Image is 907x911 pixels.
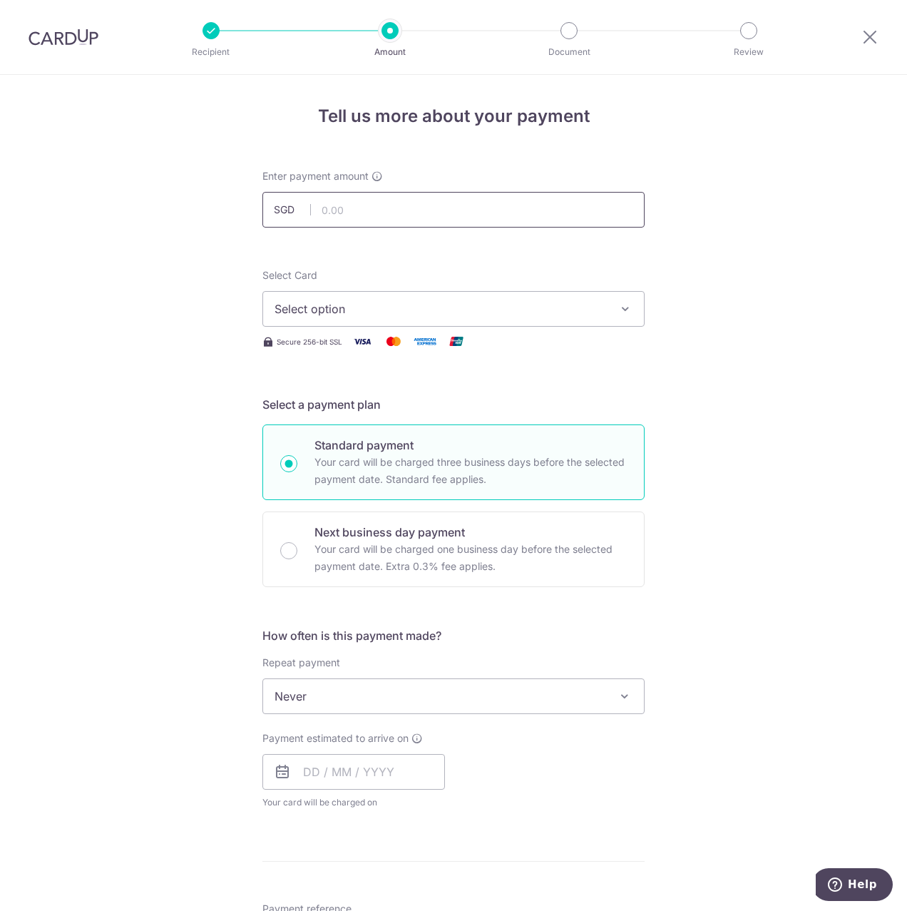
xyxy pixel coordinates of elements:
span: Your card will be charged on [262,795,445,810]
img: Union Pay [442,332,471,350]
span: Secure 256-bit SSL [277,336,342,347]
h5: Select a payment plan [262,396,645,413]
p: Amount [337,45,443,59]
h4: Tell us more about your payment [262,103,645,129]
label: Repeat payment [262,656,340,670]
img: CardUp [29,29,98,46]
span: Select option [275,300,607,317]
span: Payment estimated to arrive on [262,731,409,745]
span: Never [263,679,644,713]
img: Visa [348,332,376,350]
button: Select option [262,291,645,327]
p: Next business day payment [314,524,627,541]
p: Your card will be charged one business day before the selected payment date. Extra 0.3% fee applies. [314,541,627,575]
img: American Express [411,332,439,350]
h5: How often is this payment made? [262,627,645,644]
input: DD / MM / YYYY [262,754,445,790]
p: Your card will be charged three business days before the selected payment date. Standard fee appl... [314,454,627,488]
img: Mastercard [379,332,408,350]
p: Review [696,45,801,59]
span: SGD [274,203,311,217]
span: Never [262,678,645,714]
p: Recipient [158,45,264,59]
span: translation missing: en.payables.payment_networks.credit_card.summary.labels.select_card [262,269,317,281]
p: Standard payment [314,437,627,454]
p: Document [516,45,622,59]
input: 0.00 [262,192,645,228]
span: Enter payment amount [262,169,369,183]
iframe: Opens a widget where you can find more information [816,868,893,904]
